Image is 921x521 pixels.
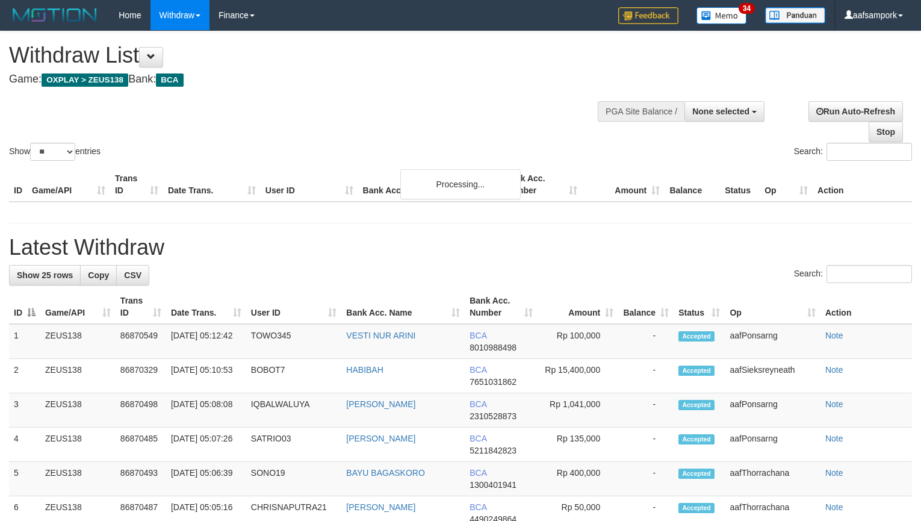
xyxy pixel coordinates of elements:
[826,143,912,161] input: Search:
[346,331,415,340] a: VESTI NUR ARINI
[9,324,40,359] td: 1
[166,324,246,359] td: [DATE] 05:12:42
[40,393,116,428] td: ZEUS138
[27,167,110,202] th: Game/API
[246,393,342,428] td: IQBALWALUYA
[684,101,764,122] button: None selected
[40,359,116,393] td: ZEUS138
[246,290,342,324] th: User ID: activate to sort column ascending
[739,3,755,14] span: 34
[9,428,40,462] td: 4
[40,290,116,324] th: Game/API: activate to sort column ascending
[156,73,183,87] span: BCA
[538,462,618,496] td: Rp 400,000
[665,167,720,202] th: Balance
[825,434,843,443] a: Note
[9,290,40,324] th: ID: activate to sort column descending
[725,462,820,496] td: aafThorrachana
[678,434,715,445] span: Accepted
[30,143,75,161] select: Showentries
[166,462,246,496] td: [DATE] 05:06:39
[346,502,415,512] a: [PERSON_NAME]
[538,393,618,428] td: Rp 1,041,000
[116,324,166,359] td: 86870549
[9,73,602,86] h4: Game: Bank:
[9,462,40,496] td: 5
[40,428,116,462] td: ZEUS138
[116,428,166,462] td: 86870485
[116,462,166,496] td: 86870493
[674,290,725,324] th: Status: activate to sort column ascending
[725,393,820,428] td: aafPonsarng
[246,462,342,496] td: SONO19
[538,428,618,462] td: Rp 135,000
[116,359,166,393] td: 86870329
[825,399,843,409] a: Note
[582,167,665,202] th: Amount
[618,428,674,462] td: -
[40,462,116,496] td: ZEUS138
[725,428,820,462] td: aafPonsarng
[720,167,760,202] th: Status
[692,107,749,116] span: None selected
[678,469,715,479] span: Accepted
[9,393,40,428] td: 3
[470,377,516,387] span: Copy 7651031862 to clipboard
[80,265,117,285] a: Copy
[825,365,843,375] a: Note
[598,101,684,122] div: PGA Site Balance /
[618,393,674,428] td: -
[358,167,500,202] th: Bank Acc. Name
[470,365,486,375] span: BCA
[725,359,820,393] td: aafSieksreyneath
[500,167,582,202] th: Bank Acc. Number
[17,270,73,280] span: Show 25 rows
[166,290,246,324] th: Date Trans.: activate to sort column ascending
[9,167,27,202] th: ID
[470,343,516,352] span: Copy 8010988498 to clipboard
[725,290,820,324] th: Op: activate to sort column ascending
[826,265,912,283] input: Search:
[470,331,486,340] span: BCA
[869,122,903,142] a: Stop
[538,359,618,393] td: Rp 15,400,000
[88,270,109,280] span: Copy
[163,167,261,202] th: Date Trans.
[825,468,843,478] a: Note
[618,324,674,359] td: -
[825,331,843,340] a: Note
[470,480,516,490] span: Copy 1300401941 to clipboard
[538,290,618,324] th: Amount: activate to sort column ascending
[346,365,383,375] a: HABIBAH
[166,359,246,393] td: [DATE] 05:10:53
[341,290,465,324] th: Bank Acc. Name: activate to sort column ascending
[9,265,81,285] a: Show 25 rows
[678,366,715,376] span: Accepted
[678,503,715,513] span: Accepted
[725,324,820,359] td: aafPonsarng
[166,393,246,428] td: [DATE] 05:08:08
[820,290,912,324] th: Action
[470,446,516,455] span: Copy 5211842823 to clipboard
[470,411,516,421] span: Copy 2310528873 to clipboard
[246,324,342,359] td: TOWO345
[538,324,618,359] td: Rp 100,000
[618,290,674,324] th: Balance: activate to sort column ascending
[794,143,912,161] label: Search:
[470,468,486,478] span: BCA
[696,7,747,24] img: Button%20Memo.svg
[40,324,116,359] td: ZEUS138
[465,290,538,324] th: Bank Acc. Number: activate to sort column ascending
[346,434,415,443] a: [PERSON_NAME]
[470,399,486,409] span: BCA
[116,290,166,324] th: Trans ID: activate to sort column ascending
[261,167,358,202] th: User ID
[124,270,141,280] span: CSV
[470,502,486,512] span: BCA
[346,399,415,409] a: [PERSON_NAME]
[166,428,246,462] td: [DATE] 05:07:26
[760,167,813,202] th: Op
[470,434,486,443] span: BCA
[246,428,342,462] td: SATRIO03
[246,359,342,393] td: BOBOT7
